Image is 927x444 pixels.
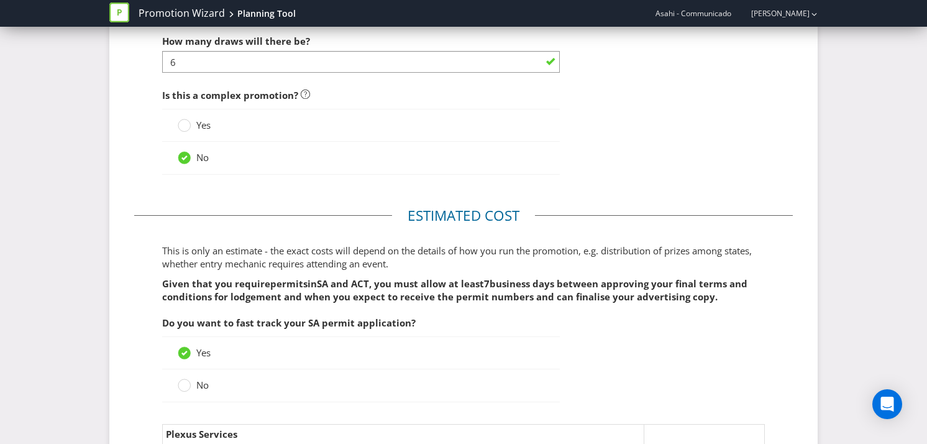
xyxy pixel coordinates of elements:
span: Given that you require [162,277,270,290]
span: How many draws will there be? [162,35,310,47]
p: This is only an estimate - the exact costs will depend on the details of how you run the promotio... [162,244,765,271]
span: , you must allow at least [369,277,484,290]
span: in [308,277,317,290]
span: Is this a complex promotion? [162,89,298,101]
span: Asahi - Communicado [655,8,731,19]
span: Yes [196,119,211,131]
span: business days between approving your final terms and conditions for lodgement and when you expect... [162,277,747,303]
span: No [196,379,209,391]
span: 7 [484,277,490,290]
a: Promotion Wizard [139,6,225,21]
span: No [196,151,209,164]
span: Do you want to fast track your SA permit application? [162,317,416,329]
div: Planning Tool [237,7,296,20]
div: Open Intercom Messenger [872,389,902,419]
span: permits [270,277,308,290]
legend: Estimated cost [392,206,535,226]
span: SA and ACT [317,277,369,290]
span: Yes [196,346,211,359]
a: [PERSON_NAME] [739,8,810,19]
